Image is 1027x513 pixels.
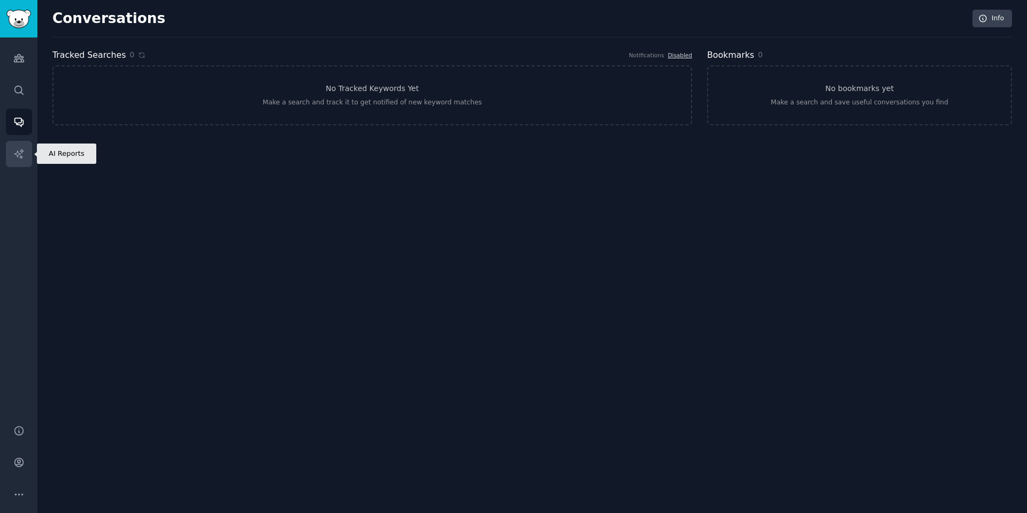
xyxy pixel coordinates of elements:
[825,83,894,94] h3: No bookmarks yet
[758,50,763,59] span: 0
[52,49,126,62] h2: Tracked Searches
[129,49,134,61] span: 0
[629,51,664,59] div: Notifications
[707,65,1012,125] a: No bookmarks yetMake a search and save useful conversations you find
[326,83,419,94] h3: No Tracked Keywords Yet
[972,10,1012,28] a: Info
[6,10,31,28] img: GummySearch logo
[707,49,754,62] h2: Bookmarks
[263,98,482,108] div: Make a search and track it to get notified of new keyword matches
[668,52,692,58] a: Disabled
[52,65,692,125] a: No Tracked Keywords YetMake a search and track it to get notified of new keyword matches
[52,10,165,27] h2: Conversations
[771,98,948,108] div: Make a search and save useful conversations you find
